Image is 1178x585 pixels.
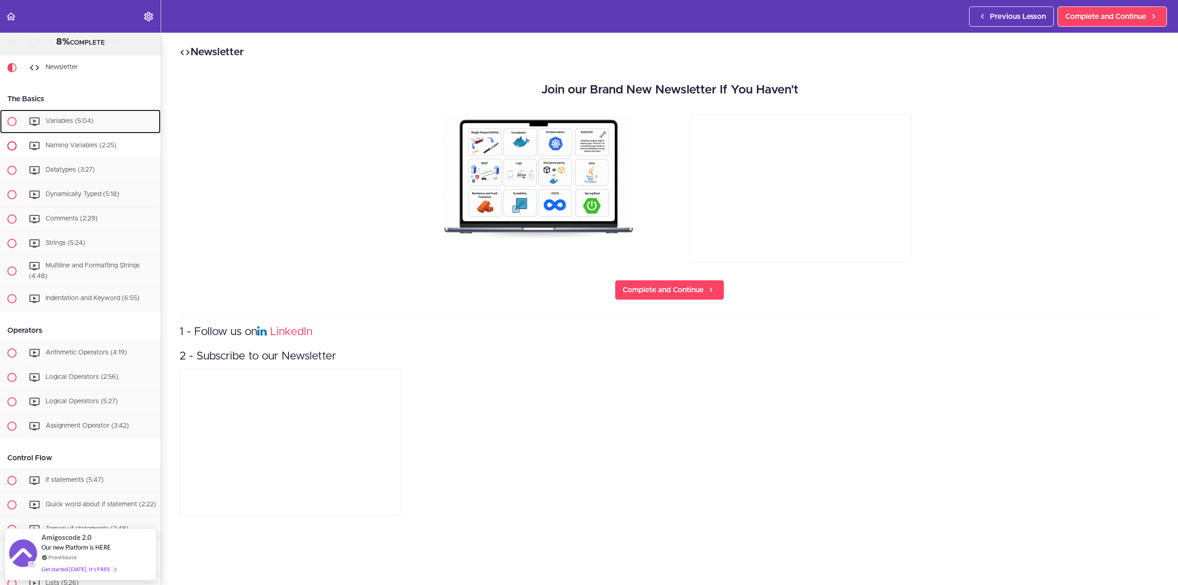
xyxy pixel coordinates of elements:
span: Comments (2:29) [46,215,98,222]
h2: Newsletter [179,45,1160,60]
span: If statements (5:47) [46,477,104,483]
span: Logical Operators (2:56) [46,374,118,380]
img: bPMdpB8sRcSzZwxzfdaQ_Ready+to+superc.gif [443,115,634,237]
div: COMPLETE [12,36,149,48]
h3: 1 - Follow us on [179,324,1160,340]
span: Complete and Continue [623,284,704,295]
span: Amigoscode 2.0 [41,532,92,543]
svg: Settings Menu [143,11,154,22]
span: Naming Variables (2:25) [46,142,116,149]
span: Quick word about if statement (2:22) [46,501,156,508]
span: Strings (5:24) [46,240,85,246]
span: 8% [56,37,70,46]
a: Complete and Continue [615,280,724,300]
span: Indentation and Keyword (6:55) [46,295,139,301]
span: Datatypes (3:27) [46,167,95,173]
span: Assignment Operator (3:42) [46,423,129,429]
span: Dynamically Typed (5:18) [46,191,119,197]
img: provesource social proof notification image [9,539,37,569]
svg: Back to course curriculum [6,11,17,22]
span: Variables (5:04) [46,118,93,124]
a: Previous Lesson [969,6,1054,27]
a: Complete and Continue [1057,6,1167,27]
a: LinkedIn [270,326,312,337]
a: ProveSource [48,553,77,561]
h2: Join our Brand New Newsletter If You Haven't [414,83,925,97]
span: Our new Platform is HERE [41,544,111,551]
span: Logical Operators (5:27) [46,398,118,405]
span: Ternary if statements (2:48) [46,526,128,532]
div: Get started [DATE]. It's FREE [41,564,116,574]
span: Newsletter [46,64,78,70]
span: Previous Lesson [990,11,1046,22]
span: Arithmetic Operators (4:19) [46,349,127,356]
h3: 2 - Subscribe to our Newsletter [179,349,1160,364]
span: Complete and Continue [1065,11,1146,22]
span: Multiline and Formatting Strings (4:48) [29,262,140,279]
